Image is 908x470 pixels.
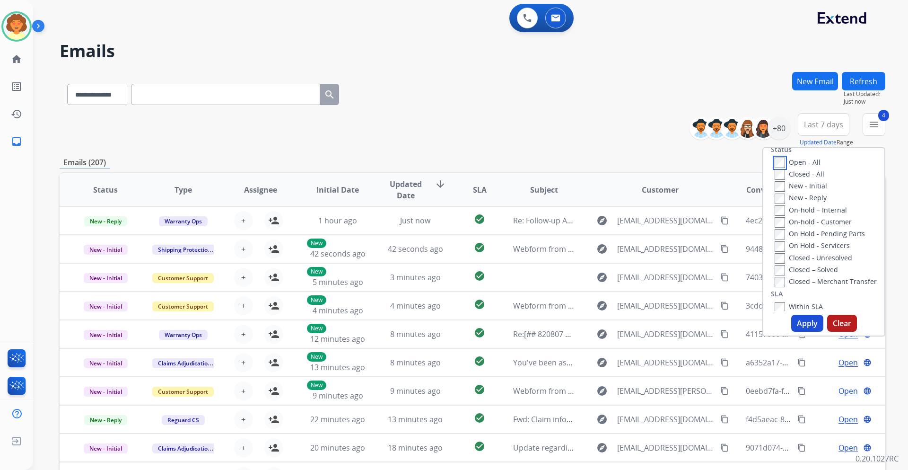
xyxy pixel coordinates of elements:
[241,328,245,340] span: +
[390,329,441,339] span: 8 minutes ago
[307,324,326,333] p: New
[474,299,485,310] mat-icon: check_circle
[474,412,485,424] mat-icon: check_circle
[596,442,608,453] mat-icon: explore
[84,358,128,368] span: New - Initial
[313,390,363,401] span: 9 minutes ago
[596,414,608,425] mat-icon: explore
[797,387,806,395] mat-icon: content_copy
[797,415,806,424] mat-icon: content_copy
[11,108,22,120] mat-icon: history
[617,442,715,453] span: [EMAIL_ADDRESS][DOMAIN_NAME]
[313,305,363,316] span: 4 minutes ago
[324,89,335,100] mat-icon: search
[775,205,785,216] input: On-hold – Internal
[241,272,245,283] span: +
[268,357,279,368] mat-icon: person_add
[720,302,729,310] mat-icon: content_copy
[513,244,727,254] span: Webform from [EMAIL_ADDRESS][DOMAIN_NAME] on [DATE]
[175,184,192,195] span: Type
[513,443,875,453] span: Update regarding your fulfillment method for Service Order: ad639507-9213-4a0b-ba4c-483ce8468c35
[390,272,441,283] span: 3 minutes ago
[746,184,807,195] span: Conversation ID
[746,443,891,453] span: 9071d074-592e-4e4d-9a96-fdc1d7e15cd7
[878,110,889,121] span: 4
[84,273,128,283] span: New - Initial
[310,248,366,259] span: 42 seconds ago
[234,410,253,429] button: +
[307,381,326,390] p: New
[596,300,608,311] mat-icon: explore
[474,355,485,367] mat-icon: check_circle
[152,443,217,453] span: Claims Adjudication
[310,414,365,425] span: 22 minutes ago
[838,442,858,453] span: Open
[152,273,214,283] span: Customer Support
[775,217,785,228] input: On-hold - Customer
[388,443,443,453] span: 18 minutes ago
[720,415,729,424] mat-icon: content_copy
[768,117,790,140] div: +80
[720,358,729,367] mat-icon: content_copy
[617,215,715,226] span: [EMAIL_ADDRESS][DOMAIN_NAME]
[60,42,885,61] h2: Emails
[596,243,608,255] mat-icon: explore
[617,357,715,368] span: [EMAIL_ADDRESS][DOMAIN_NAME]
[617,300,715,311] span: [EMAIL_ADDRESS][DOMAIN_NAME]
[746,386,886,396] span: 0eebd7fa-f4f0-4dee-b8a1-b07ca55368ef
[775,181,785,192] input: New - Initial
[804,123,843,126] span: Last 7 days
[84,330,128,340] span: New - Initial
[11,81,22,92] mat-icon: list_alt
[152,245,217,255] span: Shipping Protection
[60,157,110,168] p: Emails (207)
[388,414,443,425] span: 13 minutes ago
[513,215,618,226] span: Re: Follow-up About Your Call
[513,386,786,396] span: Webform from [EMAIL_ADDRESS][PERSON_NAME][DOMAIN_NAME] on [DATE]
[863,415,872,424] mat-icon: language
[159,330,208,340] span: Warranty Ops
[268,243,279,255] mat-icon: person_add
[775,193,827,202] label: New - Reply
[746,272,890,283] span: 7403906e-e52b-47e5-9c84-08d7adccfcbd
[720,273,729,282] mat-icon: content_copy
[617,328,715,340] span: [EMAIL_ADDRESS][DOMAIN_NAME]
[513,301,727,311] span: Webform from [EMAIL_ADDRESS][DOMAIN_NAME] on [DATE]
[746,215,889,226] span: 4ec2c3c1-26a1-4850-8221-f4456a10696b
[617,414,715,425] span: [EMAIL_ADDRESS][DOMAIN_NAME]
[313,277,363,287] span: 5 minutes ago
[268,414,279,425] mat-icon: person_add
[775,158,821,167] label: Open - All
[241,414,245,425] span: +
[234,239,253,258] button: +
[596,328,608,340] mat-icon: explore
[775,158,785,168] input: Open - All
[241,357,245,368] span: +
[474,441,485,452] mat-icon: check_circle
[791,315,823,332] button: Apply
[800,138,853,146] span: Range
[863,113,885,136] button: 4
[400,215,430,226] span: Just now
[93,184,118,195] span: Status
[720,387,729,395] mat-icon: content_copy
[775,253,852,262] label: Closed - Unresolved
[152,302,214,311] span: Customer Support
[775,194,785,204] input: New - Reply
[152,387,214,397] span: Customer Support
[746,329,890,339] span: 41157066-6149-4c49-9155-95662dfa23e6
[775,277,785,287] input: Closed – Merchant Transfer
[11,53,22,65] mat-icon: home
[241,300,245,311] span: +
[318,215,357,226] span: 1 hour ago
[797,358,806,367] mat-icon: content_copy
[513,329,807,339] span: Re:[## 820807 ##] CUST# 1201774731 ORD# 1201774731 [PERSON_NAME] | Extend
[838,385,858,397] span: Open
[241,243,245,255] span: +
[159,216,208,226] span: Warranty Ops
[775,302,785,313] input: Within SLA
[775,302,823,311] label: Within SLA
[720,216,729,225] mat-icon: content_copy
[307,295,326,305] p: New
[596,215,608,226] mat-icon: explore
